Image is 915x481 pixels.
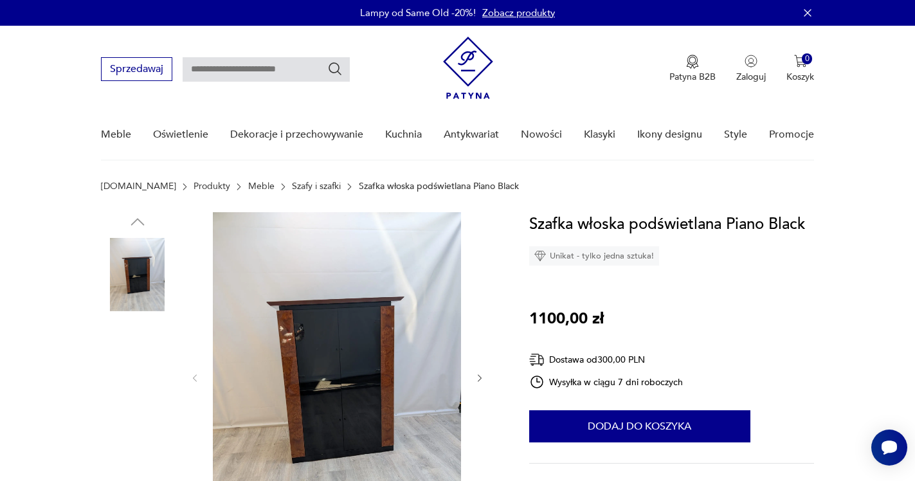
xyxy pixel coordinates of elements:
a: Dekoracje i przechowywanie [230,110,363,159]
button: 0Koszyk [786,55,814,83]
a: Ikony designu [637,110,702,159]
button: Dodaj do koszyka [529,410,750,442]
img: Zdjęcie produktu Szafka włoska podświetlana Piano Black [101,402,174,475]
a: Kuchnia [385,110,422,159]
button: Zaloguj [736,55,766,83]
a: Ikona medaluPatyna B2B [669,55,716,83]
a: Sprzedawaj [101,66,172,75]
img: Ikona medalu [686,55,699,69]
a: Produkty [194,181,230,192]
a: Antykwariat [444,110,499,159]
img: Zdjęcie produktu Szafka włoska podświetlana Piano Black [101,320,174,394]
a: [DOMAIN_NAME] [101,181,176,192]
p: Szafka włoska podświetlana Piano Black [359,181,519,192]
a: Nowości [521,110,562,159]
img: Ikona diamentu [534,250,546,262]
button: Szukaj [327,61,343,77]
a: Style [724,110,747,159]
div: 0 [802,53,813,64]
h1: Szafka włoska podświetlana Piano Black [529,212,805,237]
div: Wysyłka w ciągu 7 dni roboczych [529,374,684,390]
button: Sprzedawaj [101,57,172,81]
div: Unikat - tylko jedna sztuka! [529,246,659,266]
button: Patyna B2B [669,55,716,83]
p: 1100,00 zł [529,307,604,331]
a: Meble [101,110,131,159]
p: Lampy od Same Old -20%! [360,6,476,19]
img: Ikona koszyka [794,55,807,68]
img: Ikonka użytkownika [745,55,757,68]
p: Koszyk [786,71,814,83]
img: Zdjęcie produktu Szafka włoska podświetlana Piano Black [101,238,174,311]
img: Patyna - sklep z meblami i dekoracjami vintage [443,37,493,99]
a: Szafy i szafki [292,181,341,192]
div: Dostawa od 300,00 PLN [529,352,684,368]
a: Promocje [769,110,814,159]
iframe: Smartsupp widget button [871,430,907,466]
a: Meble [248,181,275,192]
img: Ikona dostawy [529,352,545,368]
p: Patyna B2B [669,71,716,83]
a: Klasyki [584,110,615,159]
p: Zaloguj [736,71,766,83]
a: Oświetlenie [153,110,208,159]
a: Zobacz produkty [482,6,555,19]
